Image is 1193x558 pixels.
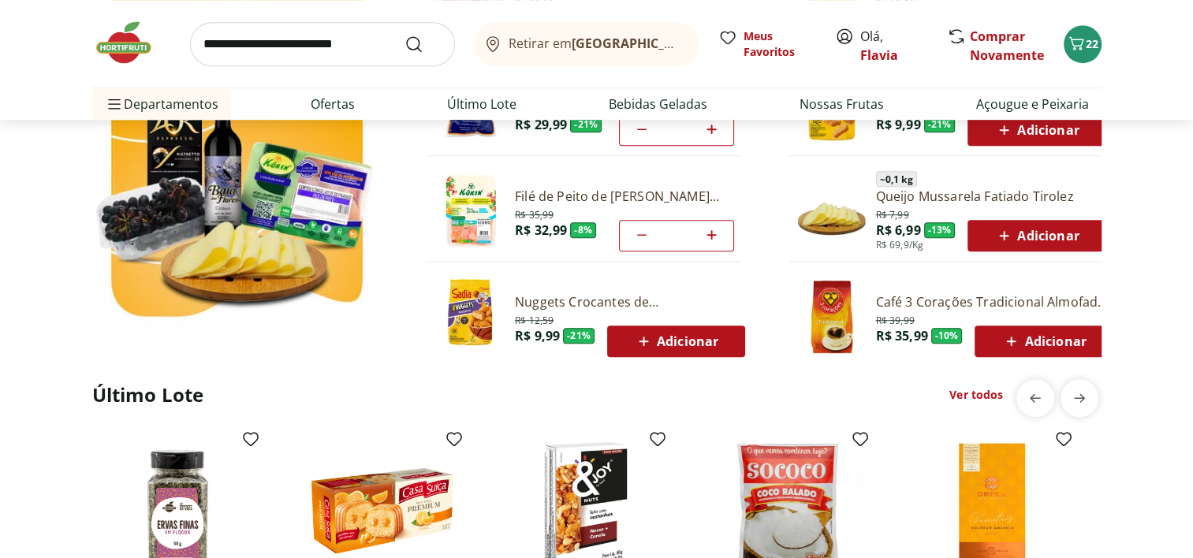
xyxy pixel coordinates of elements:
[876,171,917,187] span: ~ 0,1 kg
[515,327,560,344] span: R$ 9,99
[515,206,554,221] span: R$ 35,99
[190,22,455,66] input: search
[607,325,745,357] button: Adicionar
[876,293,1113,311] a: Café 3 Corações Tradicional Almofada 500g
[994,121,1079,139] span: Adicionar
[515,188,734,205] a: Filé de Peito de [PERSON_NAME] Korin 600g
[509,36,683,50] span: Retirar em
[876,188,1106,205] a: Queijo Mussarela Fatiado Tirolez
[876,116,921,133] span: R$ 9,99
[1001,332,1086,351] span: Adicionar
[433,173,509,249] img: Filé de Peito de Frango Congelado Korin 600g
[976,95,1089,113] a: Açougue e Peixaria
[474,22,699,66] button: Retirar em[GEOGRAPHIC_DATA]/[GEOGRAPHIC_DATA]
[572,35,837,52] b: [GEOGRAPHIC_DATA]/[GEOGRAPHIC_DATA]
[311,95,355,113] a: Ofertas
[876,311,915,327] span: R$ 39,99
[105,85,124,123] button: Menu
[876,239,924,251] span: R$ 69,9/Kg
[931,328,963,344] span: - 10 %
[949,387,1003,403] a: Ver todos
[794,173,870,249] img: Principal
[405,35,442,54] button: Submit Search
[570,117,602,132] span: - 21 %
[563,328,595,344] span: - 21 %
[515,116,567,133] span: R$ 29,99
[1064,25,1102,63] button: Carrinho
[515,311,554,327] span: R$ 12,59
[447,95,516,113] a: Último Lote
[924,222,956,238] span: - 13 %
[92,382,204,407] h2: Último Lote
[718,28,816,60] a: Meus Favoritos
[924,117,956,132] span: - 21 %
[515,221,567,239] span: R$ 32,99
[1016,379,1054,417] button: previous
[515,293,745,311] a: Nuggets Crocantes de [PERSON_NAME] 300g
[800,95,884,113] a: Nossas Frutas
[876,206,909,221] span: R$ 7,99
[634,332,718,351] span: Adicionar
[876,221,921,239] span: R$ 6,99
[876,327,928,344] span: R$ 35,99
[744,28,816,60] span: Meus Favoritos
[92,19,171,66] img: Hortifruti
[967,114,1105,146] button: Adicionar
[570,222,596,238] span: - 8 %
[609,95,707,113] a: Bebidas Geladas
[970,28,1044,64] a: Comprar Novamente
[1061,379,1098,417] button: next
[967,220,1105,251] button: Adicionar
[994,226,1079,245] span: Adicionar
[860,27,930,65] span: Olá,
[975,325,1113,357] button: Adicionar
[105,85,218,123] span: Departamentos
[860,46,898,64] a: Flavia
[433,279,509,355] img: Nuggets Crocantes de Frango Sadia 300g
[794,279,870,355] img: Café Três Corações Tradicional Almofada 500g
[1086,36,1098,51] span: 22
